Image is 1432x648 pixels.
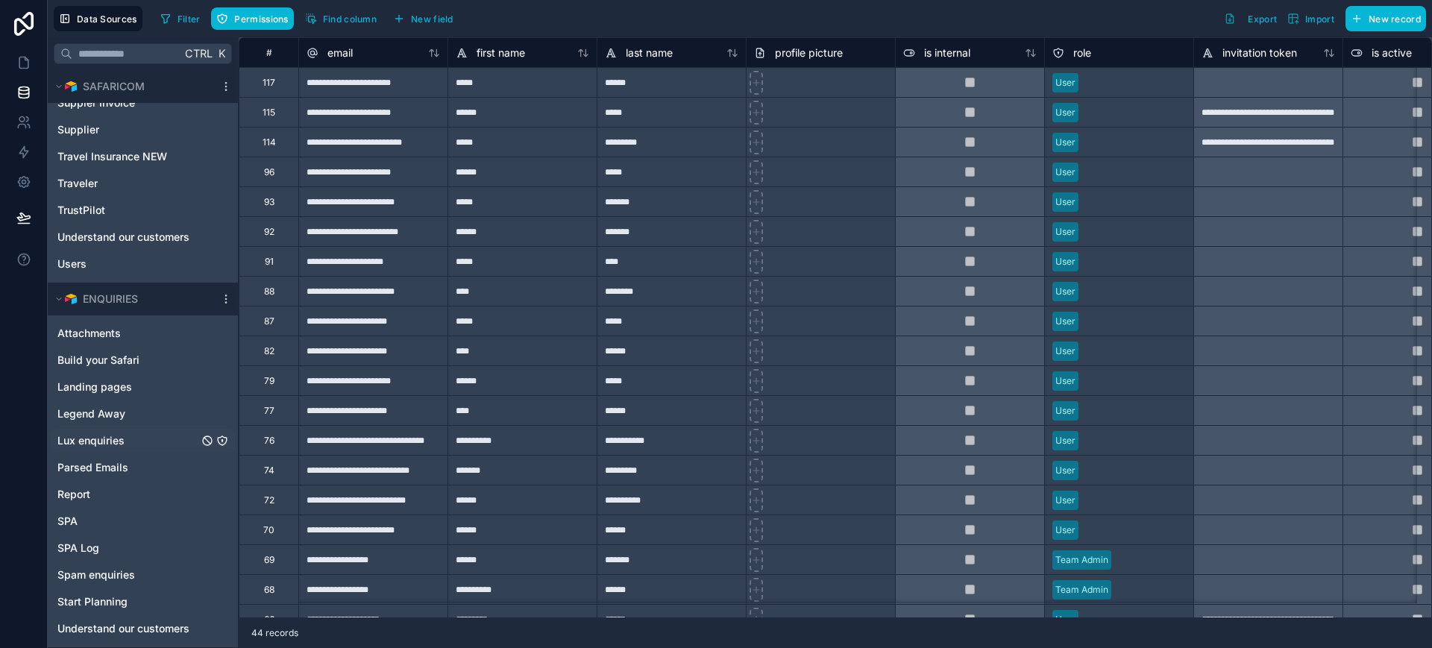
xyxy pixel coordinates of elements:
[1055,613,1075,626] div: User
[263,136,276,148] div: 114
[1055,136,1075,149] div: User
[1248,13,1277,25] span: Export
[263,524,274,536] div: 70
[264,614,274,626] div: 66
[263,107,275,119] div: 115
[775,45,843,60] span: profile picture
[251,627,298,639] span: 44 records
[1055,434,1075,447] div: User
[154,7,206,30] button: Filter
[251,47,287,58] div: #
[1073,45,1091,60] span: role
[1055,345,1075,358] div: User
[1055,255,1075,268] div: User
[924,45,970,60] span: is internal
[264,166,274,178] div: 96
[1055,76,1075,89] div: User
[1305,13,1334,25] span: Import
[1055,225,1075,239] div: User
[626,45,673,60] span: last name
[1055,166,1075,179] div: User
[1222,45,1297,60] span: invitation token
[264,435,274,447] div: 76
[1345,6,1426,31] button: New record
[1282,6,1340,31] button: Import
[388,7,459,30] button: New field
[1055,374,1075,388] div: User
[77,13,137,25] span: Data Sources
[211,7,299,30] a: Permissions
[264,196,274,208] div: 93
[1219,6,1282,31] button: Export
[1340,6,1426,31] a: New record
[477,45,525,60] span: first name
[54,6,142,31] button: Data Sources
[1369,13,1421,25] span: New record
[263,77,275,89] div: 117
[264,345,274,357] div: 82
[1055,106,1075,119] div: User
[178,13,201,25] span: Filter
[216,48,227,59] span: K
[300,7,382,30] button: Find column
[183,44,214,63] span: Ctrl
[1055,464,1075,477] div: User
[1055,404,1075,418] div: User
[1055,285,1075,298] div: User
[211,7,293,30] button: Permissions
[1055,494,1075,507] div: User
[411,13,453,25] span: New field
[1055,195,1075,209] div: User
[1372,45,1412,60] span: is active
[264,315,274,327] div: 87
[1055,315,1075,328] div: User
[1055,523,1075,537] div: User
[234,13,288,25] span: Permissions
[1055,583,1108,597] div: Team Admin
[264,375,274,387] div: 79
[1055,553,1108,567] div: Team Admin
[264,465,274,476] div: 74
[264,494,274,506] div: 72
[264,226,274,238] div: 92
[265,256,274,268] div: 91
[264,286,274,298] div: 88
[264,405,274,417] div: 77
[327,45,353,60] span: email
[264,584,274,596] div: 68
[323,13,377,25] span: Find column
[264,554,274,566] div: 69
